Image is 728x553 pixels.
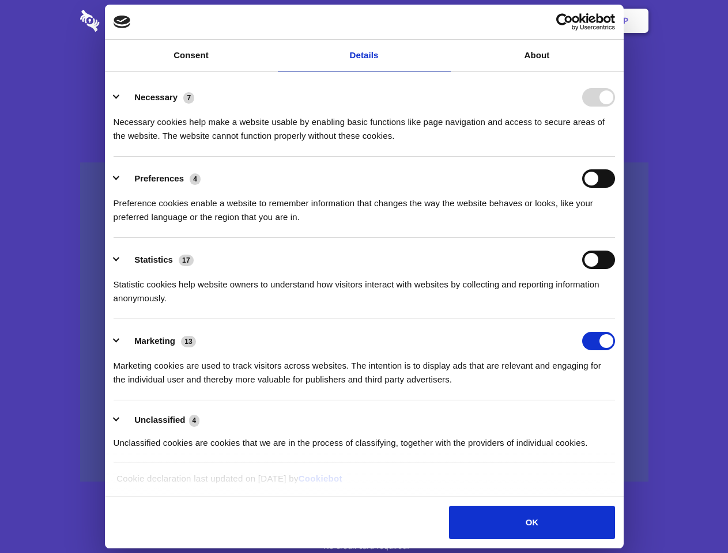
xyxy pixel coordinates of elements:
a: About [451,40,624,71]
div: Statistic cookies help website owners to understand how visitors interact with websites by collec... [114,269,615,305]
a: Usercentrics Cookiebot - opens in a new window [514,13,615,31]
img: logo [114,16,131,28]
button: Preferences (4) [114,169,208,188]
span: 4 [189,415,200,426]
label: Necessary [134,92,178,102]
img: logo-wordmark-white-trans-d4663122ce5f474addd5e946df7df03e33cb6a1c49d2221995e7729f52c070b2.svg [80,10,179,32]
div: Preference cookies enable a website to remember information that changes the way the website beha... [114,188,615,224]
div: Marketing cookies are used to track visitors across websites. The intention is to display ads tha... [114,350,615,387]
span: 17 [179,255,194,266]
span: 13 [181,336,196,347]
div: Unclassified cookies are cookies that we are in the process of classifying, together with the pro... [114,427,615,450]
label: Marketing [134,336,175,346]
h4: Auto-redaction of sensitive data, encrypted data sharing and self-destructing private chats. Shar... [80,105,648,143]
span: 7 [183,92,194,104]
button: Marketing (13) [114,332,203,350]
button: Statistics (17) [114,251,201,269]
div: Cookie declaration last updated on [DATE] by [108,472,620,494]
iframe: Drift Widget Chat Controller [670,495,714,539]
button: Necessary (7) [114,88,202,107]
a: Cookiebot [299,474,342,483]
a: Contact [467,3,520,39]
span: 4 [190,173,201,185]
label: Statistics [134,255,173,264]
div: Necessary cookies help make a website usable by enabling basic functions like page navigation and... [114,107,615,143]
button: Unclassified (4) [114,413,207,427]
label: Preferences [134,173,184,183]
a: Wistia video thumbnail [80,162,648,482]
h1: Eliminate Slack Data Loss. [80,52,648,93]
button: OK [449,506,614,539]
a: Consent [105,40,278,71]
a: Login [523,3,573,39]
a: Pricing [338,3,388,39]
a: Details [278,40,451,71]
